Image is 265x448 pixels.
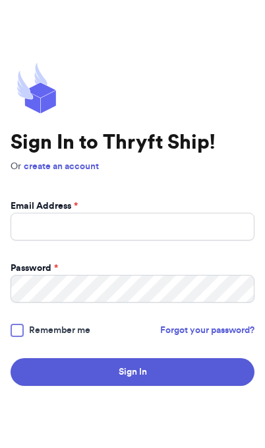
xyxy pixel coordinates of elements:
a: Forgot your password? [160,324,254,337]
label: Password [11,262,58,275]
span: Remember me [29,324,90,337]
label: Email Address [11,200,78,213]
p: Or [11,160,254,173]
button: Sign In [11,358,254,386]
a: create an account [24,162,99,171]
h1: Sign In to Thryft Ship! [11,131,254,155]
